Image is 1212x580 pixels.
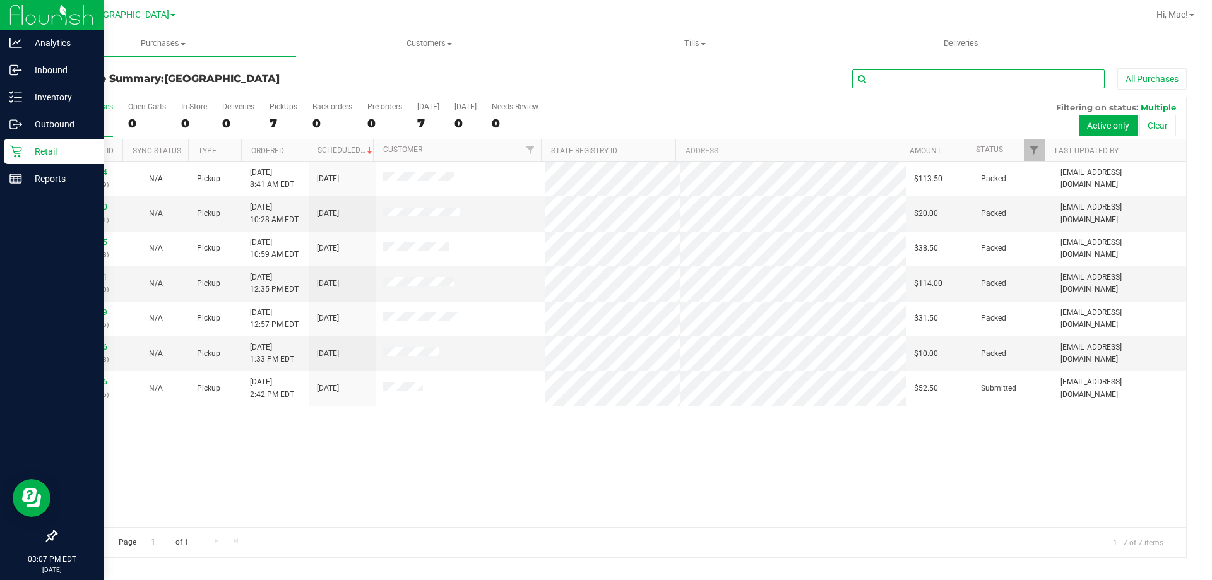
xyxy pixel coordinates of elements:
span: Pickup [197,173,220,185]
inline-svg: Inbound [9,64,22,76]
div: Pre-orders [367,102,402,111]
span: $20.00 [914,208,938,220]
button: N/A [149,348,163,360]
a: 11827525 [72,238,107,247]
span: Deliveries [927,38,995,49]
iframe: Resource center [13,479,50,517]
a: 11827390 [72,203,107,211]
span: [DATE] 1:33 PM EDT [250,341,294,365]
span: [DATE] 10:59 AM EDT [250,237,299,261]
button: All Purchases [1117,68,1187,90]
span: [DATE] 8:41 AM EDT [250,167,294,191]
span: Filtering on status: [1056,102,1138,112]
span: [EMAIL_ADDRESS][DOMAIN_NAME] [1060,341,1179,365]
div: PickUps [270,102,297,111]
inline-svg: Outbound [9,118,22,131]
div: [DATE] [417,102,439,111]
span: Pickup [197,242,220,254]
span: Packed [981,173,1006,185]
span: Packed [981,278,1006,290]
p: [DATE] [6,565,98,574]
p: Analytics [22,35,98,50]
inline-svg: Inventory [9,91,22,104]
a: Customer [383,145,422,154]
div: 7 [417,116,439,131]
a: Deliveries [828,30,1094,57]
a: 11828609 [72,308,107,317]
input: 1 [145,533,167,552]
div: 0 [312,116,352,131]
div: In Store [181,102,207,111]
span: [EMAIL_ADDRESS][DOMAIN_NAME] [1060,167,1179,191]
inline-svg: Retail [9,145,22,158]
a: Scheduled [318,146,375,155]
button: N/A [149,173,163,185]
span: Packed [981,348,1006,360]
span: [DATE] 2:42 PM EDT [250,376,294,400]
button: N/A [149,382,163,394]
a: Filter [1024,139,1045,161]
span: [DATE] [317,242,339,254]
inline-svg: Reports [9,172,22,185]
a: Purchases [30,30,296,57]
span: Not Applicable [149,349,163,358]
span: [GEOGRAPHIC_DATA] [164,73,280,85]
a: Customers [296,30,562,57]
a: Type [198,146,217,155]
p: Outbound [22,117,98,132]
span: Tills [562,38,827,49]
span: $113.50 [914,173,942,185]
span: Page of 1 [108,533,199,552]
span: [DATE] 12:57 PM EDT [250,307,299,331]
div: 0 [181,116,207,131]
span: Pickup [197,312,220,324]
div: Open Carts [128,102,166,111]
span: Not Applicable [149,384,163,393]
a: State Registry ID [551,146,617,155]
p: 03:07 PM EDT [6,553,98,565]
span: $114.00 [914,278,942,290]
span: [DATE] [317,208,339,220]
a: Last Updated By [1055,146,1119,155]
div: 0 [492,116,538,131]
span: Not Applicable [149,244,163,252]
span: [EMAIL_ADDRESS][DOMAIN_NAME] [1060,271,1179,295]
th: Address [675,139,900,162]
input: Search Purchase ID, Original ID, State Registry ID or Customer Name... [852,69,1105,88]
span: Not Applicable [149,174,163,183]
span: [DATE] 12:35 PM EDT [250,271,299,295]
span: Pickup [197,278,220,290]
span: Packed [981,312,1006,324]
div: 0 [128,116,166,131]
span: Submitted [981,382,1016,394]
div: Needs Review [492,102,538,111]
h3: Purchase Summary: [56,73,432,85]
div: [DATE] [454,102,477,111]
span: Pickup [197,348,220,360]
p: Retail [22,144,98,159]
button: N/A [149,312,163,324]
span: [DATE] [317,348,339,360]
div: Back-orders [312,102,352,111]
inline-svg: Analytics [9,37,22,49]
span: Multiple [1141,102,1176,112]
a: 11828331 [72,273,107,281]
span: [DATE] [317,173,339,185]
span: Not Applicable [149,209,163,218]
span: Packed [981,242,1006,254]
a: Sync Status [133,146,181,155]
div: 0 [367,116,402,131]
div: 0 [222,116,254,131]
a: Amount [910,146,941,155]
span: $31.50 [914,312,938,324]
span: Packed [981,208,1006,220]
a: 11829566 [72,377,107,386]
span: [DATE] [317,312,339,324]
span: [EMAIL_ADDRESS][DOMAIN_NAME] [1060,307,1179,331]
span: Pickup [197,208,220,220]
p: Reports [22,171,98,186]
div: 7 [270,116,297,131]
span: [EMAIL_ADDRESS][DOMAIN_NAME] [1060,376,1179,400]
span: Not Applicable [149,314,163,323]
p: Inventory [22,90,98,105]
